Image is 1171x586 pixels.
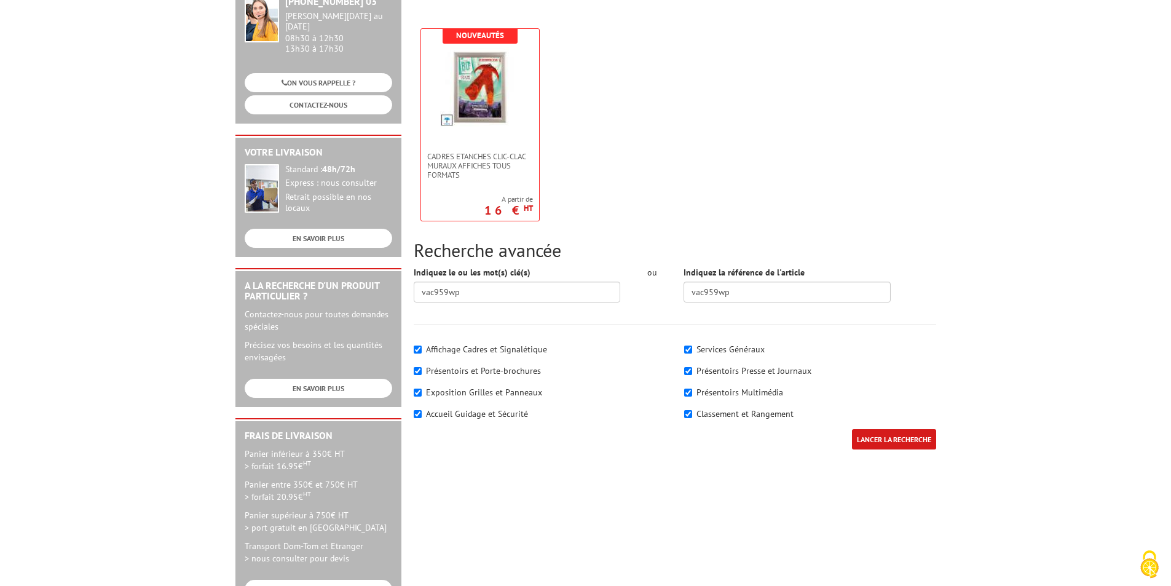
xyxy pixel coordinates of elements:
input: Affichage Cadres et Signalétique [414,346,422,354]
label: Indiquez la référence de l'article [684,266,805,279]
a: CONTACTEZ-NOUS [245,95,392,114]
h2: Recherche avancée [414,240,936,260]
div: Retrait possible en nos locaux [285,192,392,214]
a: Cadres Etanches Clic-Clac muraux affiches tous formats [421,152,539,180]
div: Express : nous consulter [285,178,392,189]
sup: HT [303,459,311,467]
input: Classement et Rangement [684,410,692,418]
img: Cookies (fenêtre modale) [1134,549,1165,580]
label: Indiquez le ou les mot(s) clé(s) [414,266,530,279]
input: Présentoirs et Porte-brochures [414,367,422,375]
label: Présentoirs Multimédia [696,387,783,398]
span: > nous consulter pour devis [245,553,349,564]
h2: Frais de Livraison [245,430,392,441]
label: Présentoirs et Porte-brochures [426,365,541,376]
div: Standard : [285,164,392,175]
span: Cadres Etanches Clic-Clac muraux affiches tous formats [427,152,533,180]
sup: HT [524,203,533,213]
label: Classement et Rangement [696,408,794,419]
p: Transport Dom-Tom et Etranger [245,540,392,564]
label: Services Généraux [696,344,765,355]
img: Cadres Etanches Clic-Clac muraux affiches tous formats [440,47,520,127]
label: Présentoirs Presse et Journaux [696,365,811,376]
p: Panier entre 350€ et 750€ HT [245,478,392,503]
span: > forfait 16.95€ [245,461,311,472]
h2: A la recherche d'un produit particulier ? [245,280,392,302]
label: Exposition Grilles et Panneaux [426,387,542,398]
h2: Votre livraison [245,147,392,158]
img: widget-livraison.jpg [245,164,279,213]
label: Affichage Cadres et Signalétique [426,344,547,355]
p: Précisez vos besoins et les quantités envisagées [245,339,392,363]
div: [PERSON_NAME][DATE] au [DATE] [285,11,392,32]
div: 08h30 à 12h30 13h30 à 17h30 [285,11,392,53]
a: EN SAVOIR PLUS [245,379,392,398]
p: Panier inférieur à 350€ HT [245,448,392,472]
p: 16 € [484,207,533,214]
div: ou [639,266,665,279]
span: > forfait 20.95€ [245,491,311,502]
sup: HT [303,489,311,498]
input: Services Généraux [684,346,692,354]
button: Cookies (fenêtre modale) [1128,544,1171,586]
input: Présentoirs Multimédia [684,389,692,397]
label: Accueil Guidage et Sécurité [426,408,528,419]
input: Accueil Guidage et Sécurité [414,410,422,418]
a: ON VOUS RAPPELLE ? [245,73,392,92]
strong: 48h/72h [322,164,355,175]
input: LANCER LA RECHERCHE [852,429,936,449]
p: Panier supérieur à 750€ HT [245,509,392,534]
span: A partir de [484,194,533,204]
input: Présentoirs Presse et Journaux [684,367,692,375]
a: EN SAVOIR PLUS [245,229,392,248]
p: Contactez-nous pour toutes demandes spéciales [245,308,392,333]
b: Nouveautés [456,30,504,41]
input: Exposition Grilles et Panneaux [414,389,422,397]
span: > port gratuit en [GEOGRAPHIC_DATA] [245,522,387,533]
